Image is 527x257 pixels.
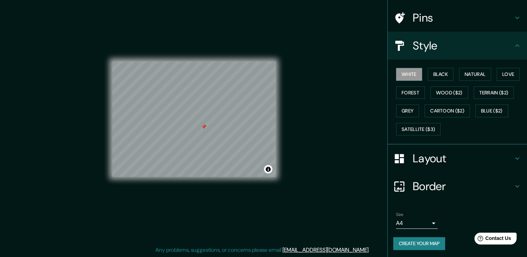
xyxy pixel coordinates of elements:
[396,212,403,218] label: Size
[413,39,513,53] h4: Style
[431,86,468,99] button: Wood ($2)
[370,246,371,254] div: .
[413,11,513,25] h4: Pins
[413,151,513,165] h4: Layout
[396,104,419,117] button: Grey
[396,123,441,136] button: Satellite ($3)
[465,230,519,249] iframe: Help widget launcher
[497,68,520,81] button: Love
[282,246,369,254] a: [EMAIL_ADDRESS][DOMAIN_NAME]
[393,237,445,250] button: Create your map
[112,61,276,177] canvas: Map
[459,68,491,81] button: Natural
[475,104,508,117] button: Blue ($2)
[474,86,514,99] button: Terrain ($2)
[371,246,372,254] div: .
[396,218,438,229] div: A4
[396,86,425,99] button: Forest
[396,68,422,81] button: White
[425,104,470,117] button: Cartoon ($2)
[388,32,527,60] div: Style
[388,172,527,200] div: Border
[428,68,454,81] button: Black
[264,165,272,173] button: Toggle attribution
[388,145,527,172] div: Layout
[388,4,527,32] div: Pins
[413,179,513,193] h4: Border
[155,246,370,254] p: Any problems, suggestions, or concerns please email .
